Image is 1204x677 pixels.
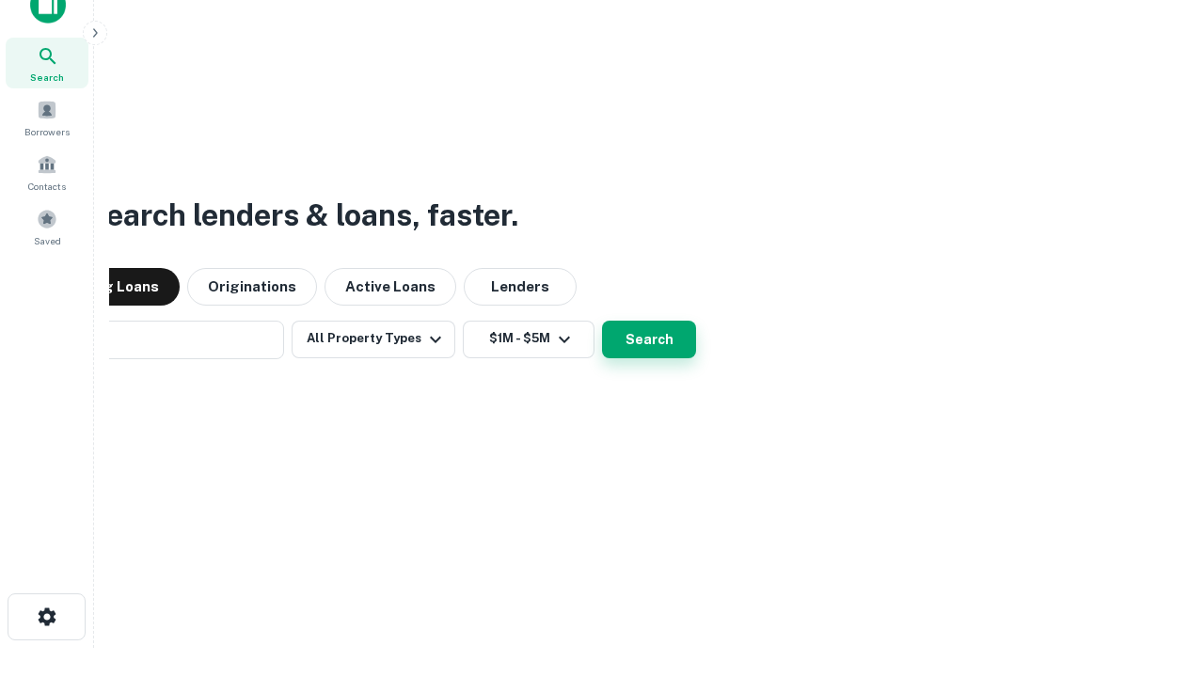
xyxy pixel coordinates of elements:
[325,268,456,306] button: Active Loans
[28,179,66,194] span: Contacts
[6,147,88,197] a: Contacts
[463,321,594,358] button: $1M - $5M
[6,92,88,143] a: Borrowers
[602,321,696,358] button: Search
[30,70,64,85] span: Search
[24,124,70,139] span: Borrowers
[34,233,61,248] span: Saved
[292,321,455,358] button: All Property Types
[6,201,88,252] a: Saved
[6,38,88,88] a: Search
[1110,527,1204,617] iframe: Chat Widget
[187,268,317,306] button: Originations
[464,268,577,306] button: Lenders
[86,193,518,238] h3: Search lenders & loans, faster.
